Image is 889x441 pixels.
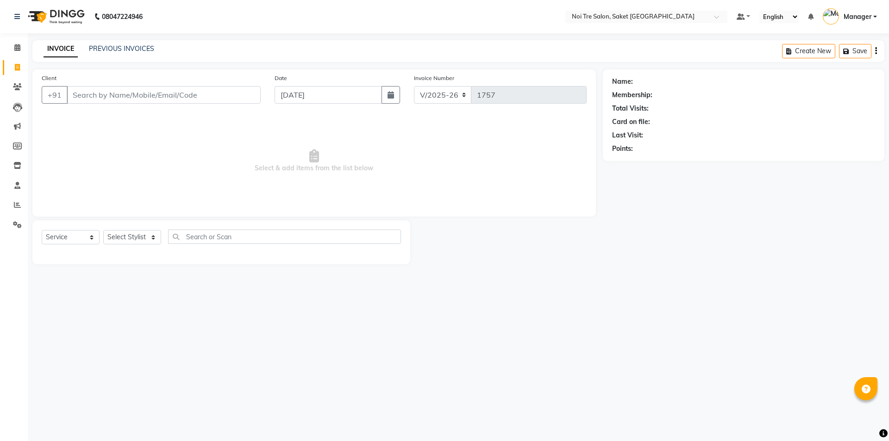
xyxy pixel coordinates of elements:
[782,44,835,58] button: Create New
[67,86,261,104] input: Search by Name/Mobile/Email/Code
[42,74,56,82] label: Client
[612,130,643,140] div: Last Visit:
[844,12,871,22] span: Manager
[612,104,649,113] div: Total Visits:
[275,74,287,82] label: Date
[89,44,154,53] a: PREVIOUS INVOICES
[612,144,633,154] div: Points:
[839,44,871,58] button: Save
[42,115,587,207] span: Select & add items from the list below
[823,8,839,25] img: Manager
[44,41,78,57] a: INVOICE
[24,4,87,30] img: logo
[850,404,880,432] iframe: chat widget
[612,77,633,87] div: Name:
[168,230,401,244] input: Search or Scan
[414,74,454,82] label: Invoice Number
[102,4,143,30] b: 08047224946
[612,90,652,100] div: Membership:
[612,117,650,127] div: Card on file:
[42,86,68,104] button: +91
